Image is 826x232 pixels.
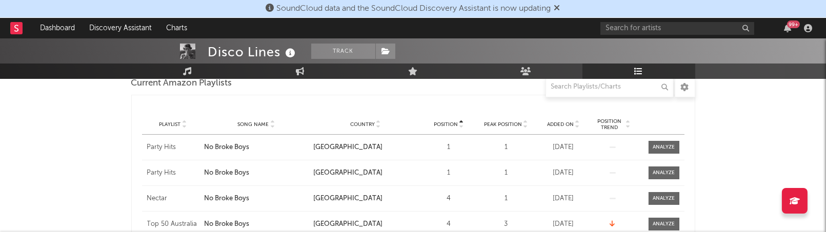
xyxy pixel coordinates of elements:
[595,118,624,131] span: Position Trend
[423,219,475,229] div: 4
[33,18,82,38] a: Dashboard
[484,121,522,128] span: Peak Position
[204,194,308,204] a: No Broke Boys
[434,121,458,128] span: Position
[82,18,159,38] a: Discovery Assistant
[204,142,308,153] a: No Broke Boys
[480,168,532,178] div: 1
[554,5,560,13] span: Dismiss
[480,194,532,204] div: 1
[547,121,574,128] span: Added On
[313,194,417,204] div: [GEOGRAPHIC_DATA]
[159,18,194,38] a: Charts
[537,168,590,178] div: [DATE]
[204,219,308,229] a: No Broke Boys
[350,121,375,128] span: Country
[277,5,551,13] span: SoundCloud data and the SoundCloud Discovery Assistant is now updating
[537,142,590,153] div: [DATE]
[204,168,308,178] a: No Broke Boys
[784,24,791,32] button: 99+
[480,142,532,153] div: 1
[423,142,475,153] div: 1
[131,77,232,90] span: Current Amazon Playlists
[311,44,375,59] button: Track
[537,194,590,204] div: [DATE]
[313,219,417,229] div: [GEOGRAPHIC_DATA]
[787,20,800,28] div: 99 +
[537,219,590,229] div: [DATE]
[423,194,475,204] div: 4
[546,77,674,97] input: Search Playlists/Charts
[237,121,269,128] span: Song Name
[159,121,180,128] span: Playlist
[313,142,417,153] div: [GEOGRAPHIC_DATA]
[600,22,754,35] input: Search for artists
[423,168,475,178] div: 1
[313,168,417,178] div: [GEOGRAPHIC_DATA]
[208,44,298,60] div: Disco Lines
[480,219,532,229] div: 3
[147,168,199,178] a: Party Hits
[147,142,199,153] a: Party Hits
[147,194,199,204] a: Nectar
[147,219,199,229] a: Top 50 Australia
